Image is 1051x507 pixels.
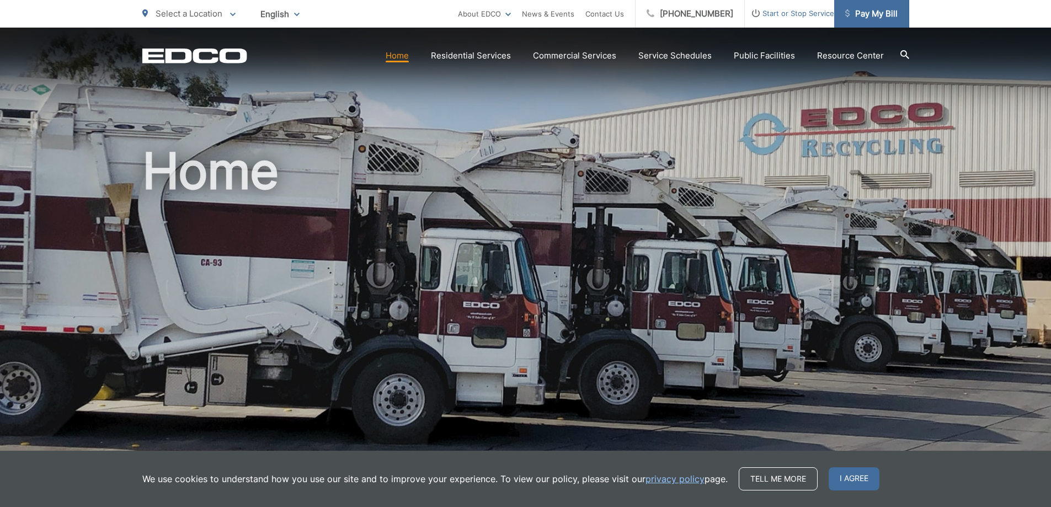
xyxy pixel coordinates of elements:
a: privacy policy [645,472,705,485]
p: We use cookies to understand how you use our site and to improve your experience. To view our pol... [142,472,728,485]
a: Service Schedules [638,49,712,62]
a: Home [386,49,409,62]
a: Contact Us [585,7,624,20]
span: English [252,4,308,24]
span: Select a Location [156,8,222,19]
span: Pay My Bill [845,7,898,20]
a: Commercial Services [533,49,616,62]
a: Public Facilities [734,49,795,62]
a: Resource Center [817,49,884,62]
a: EDCD logo. Return to the homepage. [142,48,247,63]
span: I agree [829,467,879,490]
a: Residential Services [431,49,511,62]
a: Tell me more [739,467,818,490]
a: About EDCO [458,7,511,20]
a: News & Events [522,7,574,20]
h1: Home [142,143,909,493]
